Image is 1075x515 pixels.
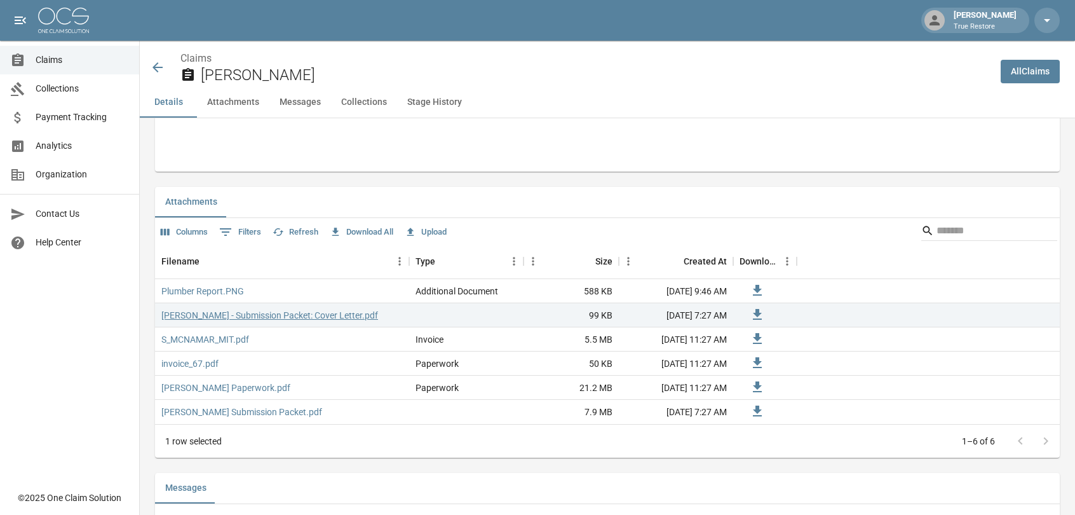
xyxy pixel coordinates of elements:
[619,252,638,271] button: Menu
[954,22,1017,32] p: True Restore
[158,223,211,242] button: Select columns
[161,333,249,346] a: S_MCNAMAR_MIT.pdf
[619,376,733,400] div: [DATE] 11:27 AM
[36,236,129,249] span: Help Center
[155,187,1060,217] div: related-list tabs
[524,352,619,376] div: 50 KB
[524,376,619,400] div: 21.2 MB
[684,244,727,279] div: Created At
[36,207,129,221] span: Contact Us
[161,285,244,298] a: Plumber Report.PNG
[524,400,619,424] div: 7.9 MB
[524,252,543,271] button: Menu
[524,303,619,327] div: 99 KB
[155,187,227,217] button: Attachments
[416,285,498,298] div: Additional Document
[962,435,995,448] p: 1–6 of 6
[416,333,443,346] div: Invoice
[36,139,129,153] span: Analytics
[524,327,619,352] div: 5.5 MB
[416,381,459,394] div: Paperwork
[8,8,33,33] button: open drawer
[416,244,435,279] div: Type
[155,244,409,279] div: Filename
[504,252,524,271] button: Menu
[140,87,1075,118] div: anchor tabs
[161,309,378,322] a: [PERSON_NAME] - Submission Packet: Cover Letter.pdf
[619,279,733,303] div: [DATE] 9:46 AM
[161,381,290,394] a: [PERSON_NAME] Paperwork.pdf
[397,87,472,118] button: Stage History
[165,435,222,448] div: 1 row selected
[269,87,331,118] button: Messages
[161,244,199,279] div: Filename
[921,221,1057,244] div: Search
[140,87,197,118] button: Details
[161,357,219,370] a: invoice_67.pdf
[269,223,321,242] button: Refresh
[36,168,129,181] span: Organization
[331,87,397,118] button: Collections
[201,66,990,85] h2: [PERSON_NAME]
[524,279,619,303] div: 588 KB
[402,223,450,242] button: Upload
[327,223,396,242] button: Download All
[409,244,524,279] div: Type
[740,244,778,279] div: Download
[733,244,797,279] div: Download
[390,252,409,271] button: Menu
[778,252,797,271] button: Menu
[949,9,1022,32] div: [PERSON_NAME]
[619,244,733,279] div: Created At
[155,473,1060,504] div: related-list tabs
[36,111,129,124] span: Payment Tracking
[180,52,212,64] a: Claims
[619,352,733,376] div: [DATE] 11:27 AM
[619,400,733,424] div: [DATE] 7:27 AM
[216,222,264,242] button: Show filters
[524,244,619,279] div: Size
[595,244,612,279] div: Size
[1001,60,1060,83] a: AllClaims
[180,51,990,66] nav: breadcrumb
[36,53,129,67] span: Claims
[619,327,733,352] div: [DATE] 11:27 AM
[161,406,322,418] a: [PERSON_NAME] Submission Packet.pdf
[155,473,217,504] button: Messages
[619,303,733,327] div: [DATE] 7:27 AM
[38,8,89,33] img: ocs-logo-white-transparent.png
[36,82,129,95] span: Collections
[18,491,121,504] div: © 2025 One Claim Solution
[416,357,459,370] div: Paperwork
[197,87,269,118] button: Attachments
